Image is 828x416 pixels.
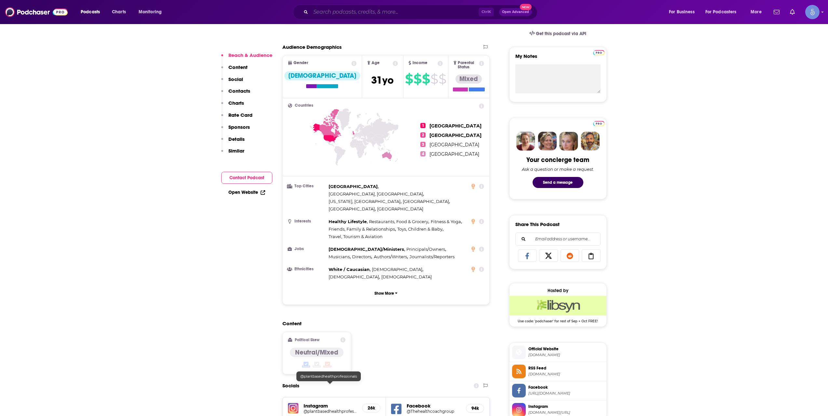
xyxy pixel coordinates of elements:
[329,219,367,224] span: Healthy Lifestyle
[329,190,424,198] span: ,
[377,206,423,211] span: [GEOGRAPHIC_DATA]
[509,296,606,323] a: Libsyn Deal: Use code: 'podchaser' for rest of Sep + Oct FREE!
[593,50,604,55] img: Podchaser Pro
[228,88,250,94] p: Contacts
[593,49,604,55] a: Pro website
[108,7,130,17] a: Charts
[413,61,428,65] span: Income
[295,348,338,356] h4: Neutral/Mixed
[407,409,461,414] a: @Thehealthcoachgroup
[288,403,298,413] img: iconImage
[221,100,244,112] button: Charts
[479,8,494,16] span: Ctrl K
[403,198,450,205] span: ,
[528,384,604,390] span: Facebook
[228,112,252,118] p: Rate Card
[705,7,737,17] span: For Podcasters
[282,320,485,327] h2: Content
[516,132,535,151] img: Sydney Profile
[521,233,595,245] input: Email address or username...
[406,247,445,252] span: Principals/Owners
[509,288,606,293] div: Hosted by
[528,410,604,415] span: instagram.com/plantbasedhealthprofessionals
[282,380,299,392] h2: Socials
[422,74,430,84] span: $
[374,253,408,261] span: ,
[311,7,479,17] input: Search podcasts, credits, & more...
[329,247,404,252] span: [DEMOGRAPHIC_DATA]/Ministers
[429,142,479,148] span: [GEOGRAPHIC_DATA]
[329,267,370,272] span: White / Caucasian
[329,198,401,205] span: ,
[329,218,368,225] span: ,
[429,151,479,157] span: [GEOGRAPHIC_DATA]
[471,406,479,411] h5: 94k
[559,132,578,151] img: Jules Profile
[372,61,380,65] span: Age
[221,76,243,88] button: Social
[329,274,379,279] span: [DEMOGRAPHIC_DATA]
[805,5,820,19] span: Logged in as Spiral5-G1
[805,5,820,19] button: Show profile menu
[228,76,243,82] p: Social
[403,199,449,204] span: [GEOGRAPHIC_DATA]
[282,44,342,50] h2: Audience Demographics
[329,246,405,253] span: ,
[751,7,762,17] span: More
[429,123,482,129] span: [GEOGRAPHIC_DATA]
[81,7,100,17] span: Podcasts
[520,4,532,10] span: New
[664,7,703,17] button: open menu
[669,7,695,17] span: For Business
[420,132,426,138] span: 2
[221,52,272,64] button: Reach & Audience
[536,31,586,36] span: Get this podcast via API
[288,267,326,271] h3: Ethnicities
[397,226,442,232] span: Toys, Children & Baby
[593,120,604,126] a: Pro website
[429,132,482,138] span: [GEOGRAPHIC_DATA]
[76,7,108,17] button: open menu
[512,345,604,359] a: Official Website[DOMAIN_NAME]
[288,287,484,299] button: Show More
[293,61,308,65] span: Gender
[420,123,426,128] span: 1
[221,64,248,76] button: Content
[381,274,432,279] span: [DEMOGRAPHIC_DATA]
[352,254,371,259] span: Directors
[509,315,606,323] span: Use code: 'podchaser' for rest of Sep + Oct FREE!
[528,391,604,396] span: https://www.facebook.com/Thehealthcoachgroup
[502,10,529,14] span: Open Advanced
[410,254,455,259] span: Journalists/Reporters
[397,225,443,233] span: ,
[329,206,375,211] span: [GEOGRAPHIC_DATA]
[420,142,426,147] span: 3
[5,6,68,18] img: Podchaser - Follow, Share and Rate Podcasts
[352,253,372,261] span: ,
[329,226,395,232] span: Friends, Family & Relationships
[112,7,126,17] span: Charts
[374,291,394,296] p: Show More
[329,225,396,233] span: ,
[771,7,782,18] a: Show notifications dropdown
[369,219,428,224] span: Restaurants, Food & Grocery
[371,74,394,87] span: 31 yo
[561,249,579,262] a: Share on Reddit
[593,121,604,126] img: Podchaser Pro
[539,249,558,262] a: Share on X/Twitter
[746,7,770,17] button: open menu
[329,184,378,189] span: [GEOGRAPHIC_DATA]
[406,246,446,253] span: ,
[701,7,746,17] button: open menu
[499,8,532,16] button: Open AdvancedNew
[515,53,601,64] label: My Notes
[787,7,797,18] a: Show notifications dropdown
[528,404,604,409] span: Instagram
[329,254,350,259] span: Musicians
[295,103,313,108] span: Countries
[284,71,360,80] div: [DEMOGRAPHIC_DATA]
[228,64,248,70] p: Content
[509,296,606,315] img: Libsyn Deal: Use code: 'podchaser' for rest of Sep + Oct FREE!
[329,191,423,196] span: [GEOGRAPHIC_DATA], [GEOGRAPHIC_DATA]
